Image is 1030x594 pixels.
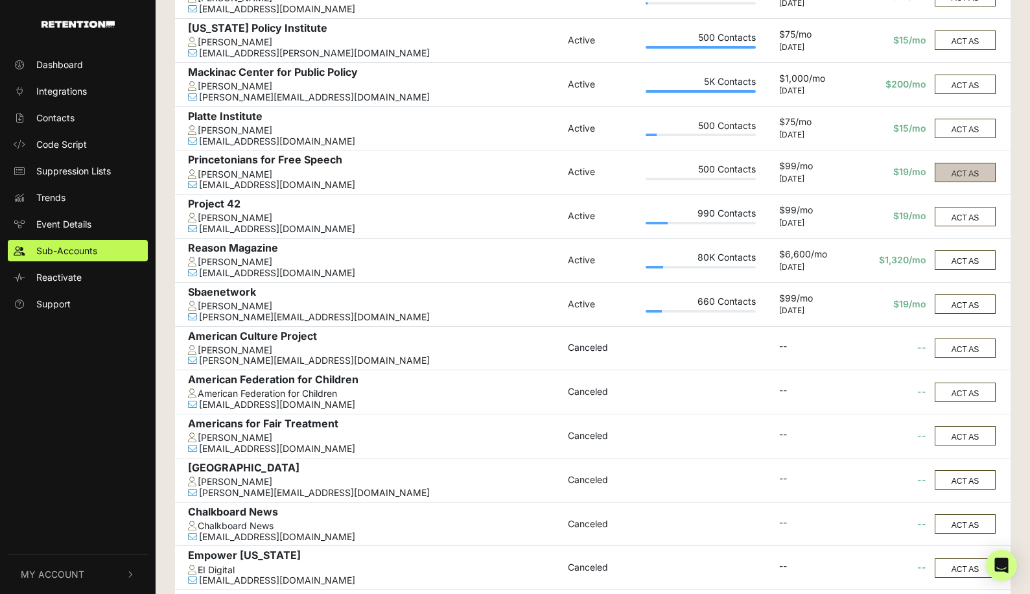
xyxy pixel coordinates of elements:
span: Suppression Lists [36,164,111,178]
td: $19/mo [853,150,930,195]
a: Event Details [8,213,148,235]
div: [PERSON_NAME] [188,433,561,444]
td: Canceled [565,326,642,370]
div: $75/mo [779,117,850,130]
div: Empower [US_STATE] [188,549,561,564]
div: [DATE] [779,86,850,95]
div: [US_STATE] Policy Institute [188,22,561,37]
div: [PERSON_NAME][EMAIL_ADDRESS][DOMAIN_NAME] [188,355,561,366]
div: -- [779,517,850,531]
div: [EMAIL_ADDRESS][DOMAIN_NAME] [188,575,561,586]
div: [PERSON_NAME][EMAIL_ADDRESS][DOMAIN_NAME] [188,488,561,499]
td: -- [853,458,930,502]
td: -- [853,370,930,414]
div: 5K Contacts [646,77,756,90]
td: Canceled [565,458,642,502]
div: Reason Magazine [188,242,561,257]
div: [PERSON_NAME][EMAIL_ADDRESS][DOMAIN_NAME] [188,312,561,323]
div: Chalkboard News [188,521,561,532]
td: -- [853,414,930,458]
a: Dashboard [8,54,148,75]
span: Event Details [36,217,91,231]
button: ACT AS [935,294,996,314]
button: ACT AS [935,470,996,490]
div: [EMAIL_ADDRESS][PERSON_NAME][DOMAIN_NAME] [188,48,561,59]
button: My Account [8,554,148,594]
div: Americans for Fair Treatment [188,418,561,433]
div: Project 42 [188,198,561,213]
td: $15/mo [853,106,930,150]
div: [DATE] [779,219,850,228]
div: [GEOGRAPHIC_DATA] [188,462,561,477]
div: Open Intercom Messenger [986,550,1017,581]
td: Active [565,62,642,106]
div: [EMAIL_ADDRESS][DOMAIN_NAME] [188,4,561,15]
div: [DATE] [779,130,850,139]
div: EI Digital [188,565,561,576]
td: Active [565,238,642,282]
button: ACT AS [935,339,996,358]
img: Retention.com [41,21,115,28]
td: $15/mo [853,19,930,63]
div: Plan Usage: 152% [646,46,756,49]
div: [DATE] [779,174,850,184]
td: Active [565,19,642,63]
div: 500 Contacts [646,164,756,178]
div: -- [779,341,850,355]
button: ACT AS [935,75,996,94]
td: Active [565,150,642,195]
div: [PERSON_NAME] [188,125,561,136]
div: $75/mo [779,29,850,43]
button: ACT AS [935,250,996,270]
div: Plan Usage: 0% [646,178,756,180]
td: Canceled [565,414,642,458]
span: Dashboard [36,58,83,71]
div: -- [779,385,850,399]
div: [PERSON_NAME] [188,169,561,180]
a: Suppression Lists [8,160,148,182]
td: Active [565,282,642,326]
div: American Federation for Children [188,388,561,399]
div: -- [779,561,850,575]
span: Reactivate [36,270,82,284]
div: Plan Usage: 16% [646,266,756,268]
a: Contacts [8,107,148,128]
span: Sub-Accounts [36,244,97,257]
div: $6,600/mo [779,249,850,263]
div: 80K Contacts [646,252,756,266]
div: American Federation for Children [188,374,561,388]
div: [PERSON_NAME] [188,345,561,356]
div: Plan Usage: 110% [646,90,756,93]
a: Trends [8,187,148,208]
td: -- [853,546,930,590]
span: Integrations [36,84,87,98]
button: ACT AS [935,30,996,50]
div: [EMAIL_ADDRESS][DOMAIN_NAME] [188,180,561,191]
td: Active [565,195,642,239]
div: Princetonians for Free Speech [188,154,561,169]
div: [DATE] [779,306,850,315]
a: Code Script [8,134,148,155]
div: [PERSON_NAME] [188,477,561,488]
a: Integrations [8,80,148,102]
td: Canceled [565,546,642,590]
td: Active [565,106,642,150]
div: Plan Usage: 15% [646,310,756,313]
div: 500 Contacts [646,32,756,46]
a: Sub-Accounts [8,240,148,261]
div: 500 Contacts [646,121,756,134]
span: Contacts [36,111,75,125]
div: Plan Usage: 20% [646,222,756,224]
td: $19/mo [853,282,930,326]
span: Code Script [36,137,87,151]
a: Reactivate [8,267,148,288]
button: ACT AS [935,426,996,445]
div: [PERSON_NAME][EMAIL_ADDRESS][DOMAIN_NAME] [188,92,561,103]
div: Plan Usage: 2% [646,2,756,5]
div: American Culture Project [188,330,561,345]
div: [PERSON_NAME] [188,213,561,224]
td: $19/mo [853,195,930,239]
div: [EMAIL_ADDRESS][DOMAIN_NAME] [188,136,561,147]
button: ACT AS [935,207,996,226]
div: [PERSON_NAME] [188,81,561,92]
